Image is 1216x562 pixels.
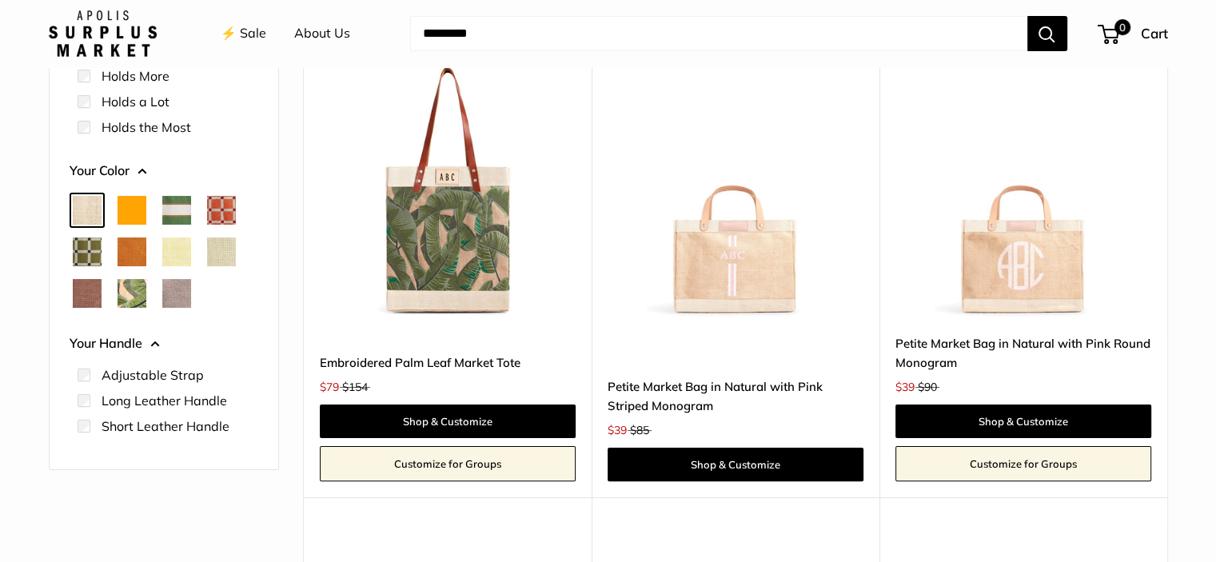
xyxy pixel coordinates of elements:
[320,62,576,318] img: Embroidered Palm Leaf Market Tote
[410,16,1027,51] input: Search...
[102,66,169,86] label: Holds More
[102,92,169,111] label: Holds a Lot
[221,22,266,46] a: ⚡️ Sale
[1141,25,1168,42] span: Cart
[118,196,146,225] button: Orange
[895,62,1151,318] img: description_Make it yours with monogram.
[320,446,576,481] a: Customize for Groups
[102,417,229,436] label: Short Leather Handle
[895,446,1151,481] a: Customize for Groups
[102,391,227,410] label: Long Leather Handle
[1114,19,1130,35] span: 0
[162,279,191,308] button: Taupe
[608,62,863,318] a: description_Make it yours with custom embroidered text.Petite Market Bag in Natural with Pink Str...
[320,62,576,318] a: Embroidered Palm Leaf Market Totedescription_A multi-layered motif with eight varying thread colors.
[1099,21,1168,46] a: 0 Cart
[608,423,627,437] span: $39
[342,380,368,394] span: $154
[162,237,191,266] button: Daisy
[895,405,1151,438] a: Shop & Customize
[49,10,157,57] img: Apolis: Surplus Market
[1027,16,1067,51] button: Search
[608,448,863,481] a: Shop & Customize
[118,279,146,308] button: Palm Leaf
[73,237,102,266] button: Chenille Window Sage
[608,377,863,415] a: Petite Market Bag in Natural with Pink Striped Monogram
[207,237,236,266] button: Mint Sorbet
[918,380,937,394] span: $90
[320,405,576,438] a: Shop & Customize
[70,159,258,183] button: Your Color
[320,353,576,372] a: Embroidered Palm Leaf Market Tote
[294,22,350,46] a: About Us
[70,332,258,356] button: Your Handle
[102,118,191,137] label: Holds the Most
[895,62,1151,318] a: description_Make it yours with monogram.Petite Market Bag in Natural with Pink Round Monogram
[73,196,102,225] button: Natural
[118,237,146,266] button: Cognac
[630,423,649,437] span: $85
[895,380,915,394] span: $39
[102,365,204,385] label: Adjustable Strap
[73,279,102,308] button: Mustang
[207,196,236,225] button: Chenille Window Brick
[320,380,339,394] span: $79
[895,334,1151,372] a: Petite Market Bag in Natural with Pink Round Monogram
[608,62,863,318] img: description_Make it yours with custom embroidered text.
[162,196,191,225] button: Court Green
